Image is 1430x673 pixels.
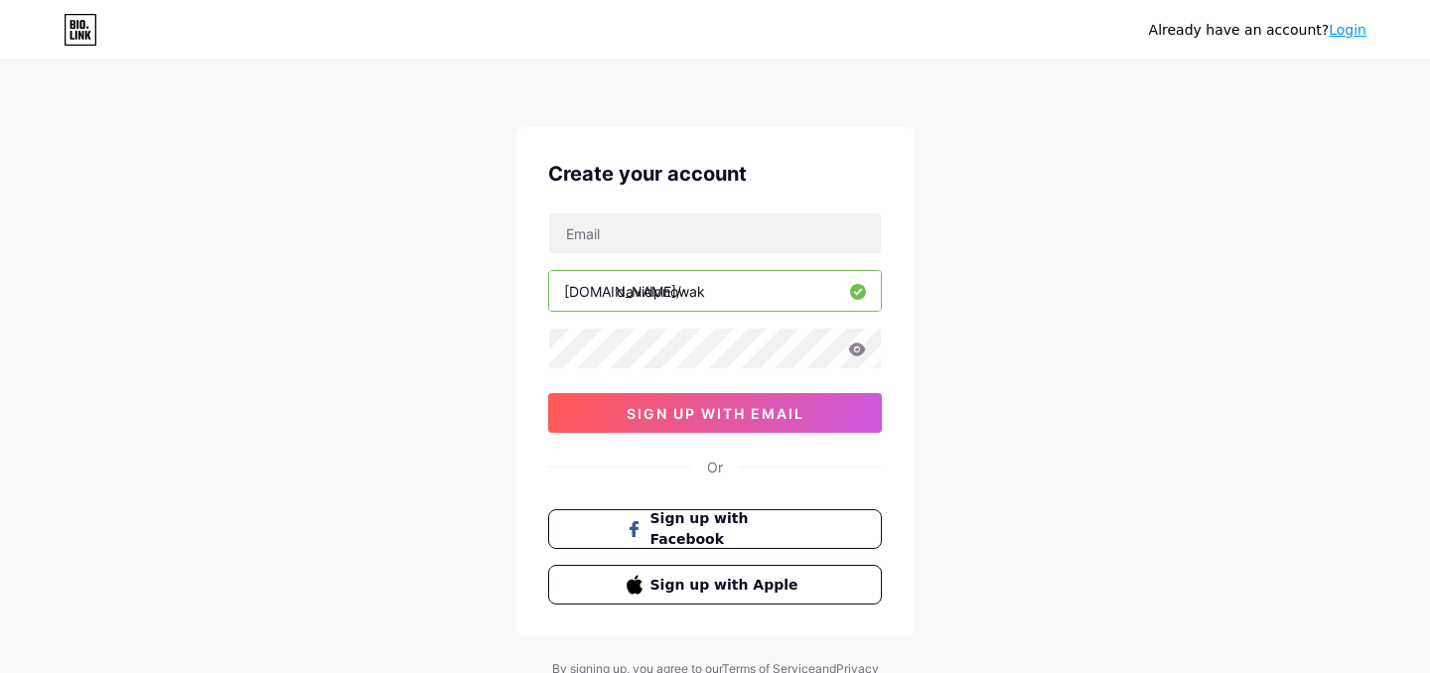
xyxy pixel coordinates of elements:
div: Or [707,457,723,477]
a: Login [1329,22,1366,38]
input: username [549,271,881,311]
div: Create your account [548,159,882,189]
button: Sign up with Apple [548,565,882,605]
div: Already have an account? [1149,20,1366,41]
input: Email [549,213,881,253]
button: Sign up with Facebook [548,509,882,549]
div: [DOMAIN_NAME]/ [564,281,681,302]
span: sign up with email [627,405,804,422]
span: Sign up with Facebook [650,508,804,550]
button: sign up with email [548,393,882,433]
span: Sign up with Apple [650,575,804,596]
